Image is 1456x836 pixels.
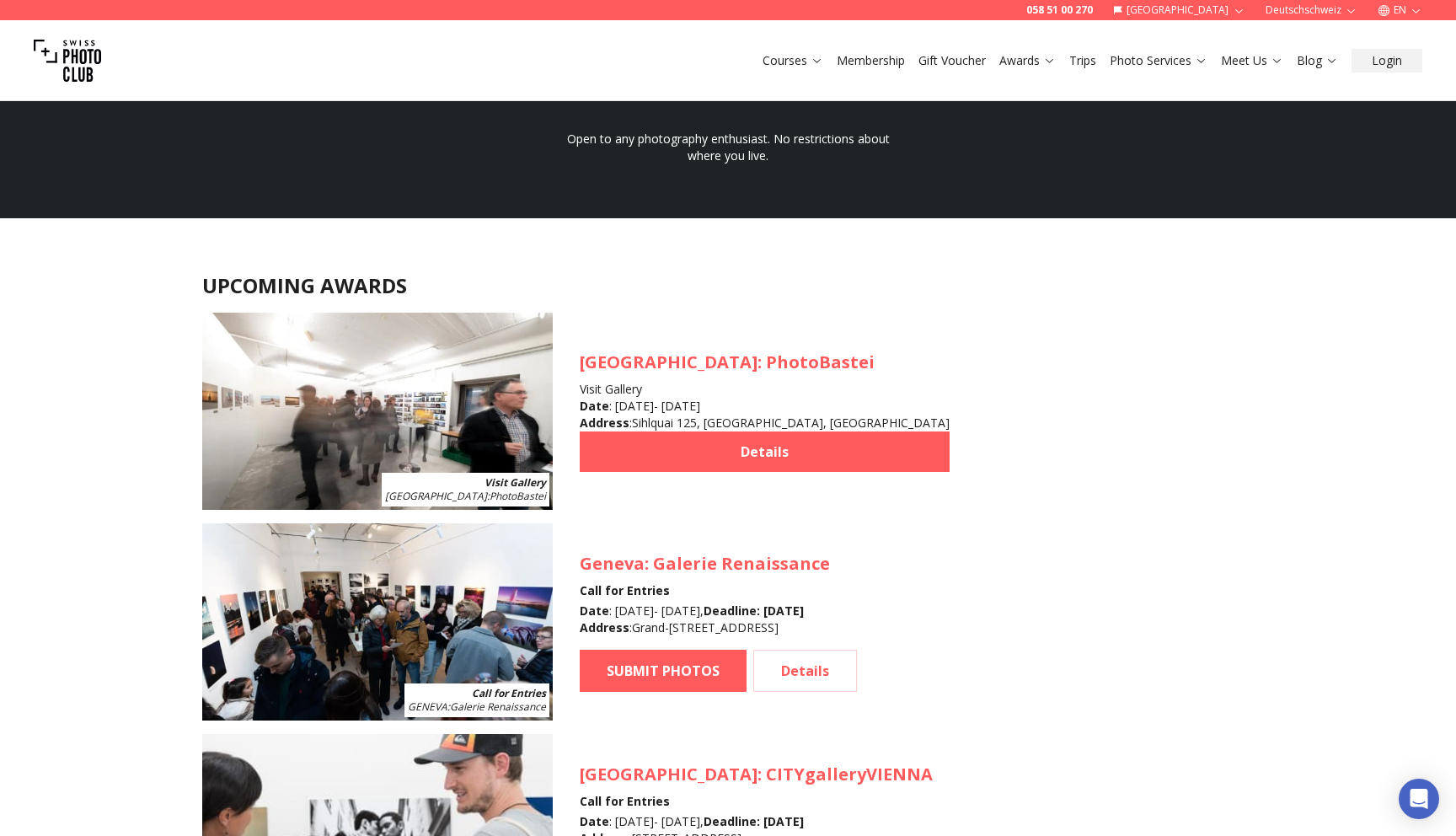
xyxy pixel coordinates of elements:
a: Courses [763,52,823,69]
button: Login [1352,49,1422,72]
img: Swiss photo club [34,27,101,94]
span: [GEOGRAPHIC_DATA] [385,489,487,503]
a: SUBMIT PHOTOS [580,650,747,692]
h4: Call for Entries [580,793,933,810]
h3: : Galerie Renaissance [580,552,857,576]
span: [GEOGRAPHIC_DATA] [580,351,757,373]
a: Membership [837,52,905,69]
b: Deadline : [DATE] [704,813,804,829]
h2: UPCOMING AWARDS [202,272,1254,299]
div: : [DATE] - [DATE] : Sihlquai 125, [GEOGRAPHIC_DATA], [GEOGRAPHIC_DATA] [580,398,950,431]
span: : PhotoBastei [385,489,546,503]
button: Photo Services [1103,49,1214,72]
button: Courses [756,49,830,72]
b: Address [580,619,629,635]
span: : Galerie Renaissance [408,699,546,714]
a: Trips [1069,52,1096,69]
b: Visit Gallery [484,475,546,490]
img: SPC Photo Awards Zurich: Fall 2025 [202,313,553,510]
button: Blog [1290,49,1345,72]
span: Geneva [580,552,645,575]
button: Membership [830,49,912,72]
b: Deadline : [DATE] [704,603,804,619]
h4: Visit Gallery [580,381,950,398]
p: Open to any photography enthusiast. No restrictions about where you live. [566,131,890,164]
a: Details [753,650,857,692]
a: Meet Us [1221,52,1283,69]
b: Date [580,813,609,829]
h3: : PhotoBastei [580,351,950,374]
b: Call for Entries [472,686,546,700]
a: Awards [999,52,1056,69]
b: Date [580,603,609,619]
button: Gift Voucher [912,49,993,72]
button: Awards [993,49,1063,72]
button: Trips [1063,49,1103,72]
a: Photo Services [1110,52,1207,69]
a: Gift Voucher [918,52,986,69]
div: : [DATE] - [DATE] , : Grand-[STREET_ADDRESS] [580,603,857,636]
button: Meet Us [1214,49,1290,72]
span: Geneva [408,699,447,714]
span: [GEOGRAPHIC_DATA] [580,763,757,785]
img: SPC Photo Awards Geneva: October 2025 [202,523,553,721]
b: Date [580,398,609,414]
div: Open Intercom Messenger [1399,779,1439,819]
h4: Call for Entries [580,582,857,599]
b: Address [580,415,629,431]
a: 058 51 00 270 [1026,3,1093,17]
a: Details [580,431,950,472]
h3: : CITYgalleryVIENNA [580,763,933,786]
a: Blog [1297,52,1338,69]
